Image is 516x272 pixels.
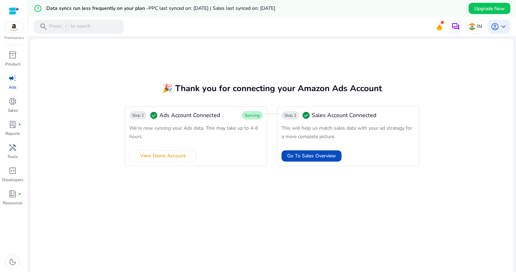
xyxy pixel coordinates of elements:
[140,152,186,159] span: View Demo Account
[2,177,24,183] p: Developers
[245,113,260,118] span: Syncing
[499,22,508,31] span: keyboard_arrow_down
[312,111,376,120] span: Sales Account Connected
[4,35,24,41] p: Marketplace
[7,154,18,160] p: Tools
[8,190,17,198] span: book_4
[282,125,412,140] span: This will help us match sales data with your ad strategy for a more complete picture.
[8,166,17,175] span: code_blocks
[49,23,91,30] p: Press to search
[8,258,17,266] span: dark_mode
[8,143,17,152] span: handyman
[34,4,42,13] mat-icon: error_outline
[39,22,48,31] span: search
[5,22,24,33] img: amazon.svg
[491,22,499,31] span: account_circle
[477,20,482,33] p: IN
[5,130,20,137] p: Reports
[129,125,258,140] span: We’re now syncing your Ads data. This may take up to 4-6 hours.
[150,111,158,120] span: check_circle
[8,120,17,129] span: lab_profile
[46,6,275,12] h5: Data syncs run less frequently on your plan -
[18,192,21,195] span: fiber_manual_record
[284,113,296,118] span: Step 2
[469,3,510,14] button: Upgrade Now
[8,51,17,59] span: inventory_2
[129,150,197,162] button: View Demo Account
[5,61,20,67] p: Product
[469,23,476,30] img: in.svg
[282,150,342,162] button: Go To Sales Overview
[63,23,69,30] span: /
[9,84,16,90] p: Ads
[148,5,275,12] span: PPC last synced on: [DATE] | Sales last synced on: [DATE]
[8,97,17,106] span: donut_small
[474,5,505,12] span: Upgrade Now
[8,107,18,114] p: Sales
[8,74,17,82] span: campaign
[287,152,336,159] span: Go To Sales Overview
[132,113,144,118] span: Step 1
[162,83,382,94] span: 🎉 Thank you for connecting your Amazon Ads Account
[302,111,310,120] span: check_circle
[3,200,22,206] p: Resources
[18,123,21,126] span: fiber_manual_record
[159,111,220,120] span: Ads Account Connected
